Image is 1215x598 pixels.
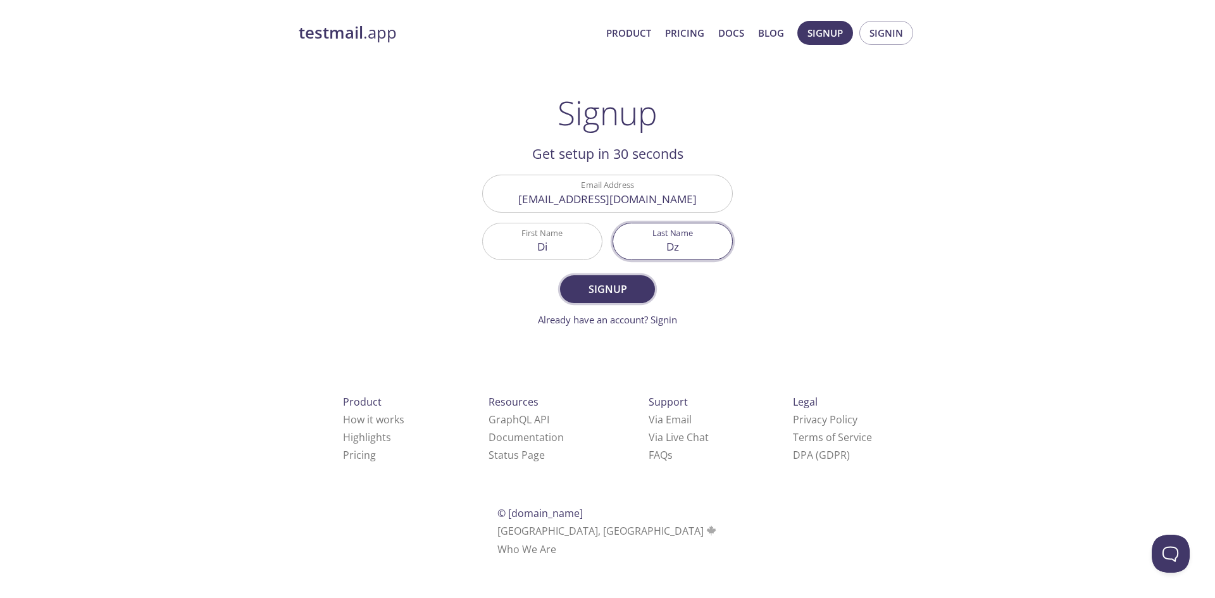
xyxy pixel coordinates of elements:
[538,313,677,326] a: Already have an account? Signin
[649,395,688,409] span: Support
[497,542,556,556] a: Who We Are
[482,143,733,165] h2: Get setup in 30 seconds
[649,448,673,462] a: FAQ
[859,21,913,45] button: Signin
[718,25,744,41] a: Docs
[489,448,545,462] a: Status Page
[797,21,853,45] button: Signup
[793,413,857,427] a: Privacy Policy
[869,25,903,41] span: Signin
[343,413,404,427] a: How it works
[497,506,583,520] span: © [DOMAIN_NAME]
[343,448,376,462] a: Pricing
[758,25,784,41] a: Blog
[343,430,391,444] a: Highlights
[649,430,709,444] a: Via Live Chat
[560,275,655,303] button: Signup
[497,524,718,538] span: [GEOGRAPHIC_DATA], [GEOGRAPHIC_DATA]
[649,413,692,427] a: Via Email
[665,25,704,41] a: Pricing
[489,395,539,409] span: Resources
[1152,535,1190,573] iframe: Help Scout Beacon - Open
[558,94,657,132] h1: Signup
[807,25,843,41] span: Signup
[299,22,363,44] strong: testmail
[668,448,673,462] span: s
[489,413,549,427] a: GraphQL API
[299,22,596,44] a: testmail.app
[793,430,872,444] a: Terms of Service
[574,280,641,298] span: Signup
[793,395,818,409] span: Legal
[343,395,382,409] span: Product
[793,448,850,462] a: DPA (GDPR)
[489,430,564,444] a: Documentation
[606,25,651,41] a: Product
